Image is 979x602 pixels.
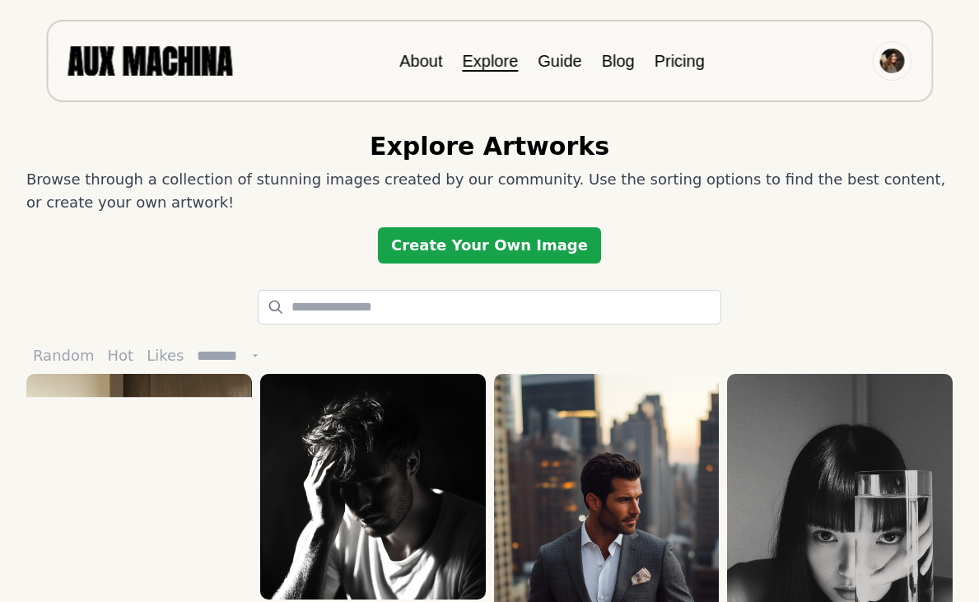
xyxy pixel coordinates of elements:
a: Create Your Own Image [378,227,601,264]
h2: Explore Artworks [370,132,609,161]
button: Random [26,338,101,374]
a: Blog [602,52,635,70]
a: Pricing [655,52,705,70]
button: Hot [101,338,141,374]
a: Guide [538,52,581,70]
img: Avatar [879,49,904,73]
button: Likes [140,338,190,374]
p: Browse through a collection of stunning images created by our community. Use the sorting options ... [26,168,953,214]
img: 202411_80b20833acde434bb252de4bafa851a8.png [260,374,486,600]
a: Explore [462,52,518,70]
a: About [399,52,442,70]
img: AUX MACHINA [68,46,232,75]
